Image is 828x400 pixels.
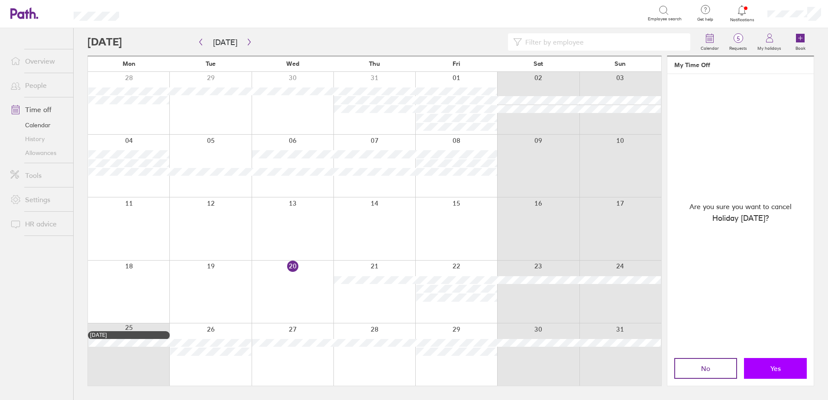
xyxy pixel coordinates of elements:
[206,60,216,67] span: Tue
[286,60,299,67] span: Wed
[3,215,73,232] a: HR advice
[728,17,756,23] span: Notifications
[3,132,73,146] a: History
[3,167,73,184] a: Tools
[752,43,786,51] label: My holidays
[667,74,814,351] div: Are you sure you want to cancel
[3,191,73,208] a: Settings
[3,77,73,94] a: People
[712,212,769,224] span: Holiday [DATE] ?
[695,43,724,51] label: Calendar
[724,43,752,51] label: Requests
[3,146,73,160] a: Allowances
[790,43,811,51] label: Book
[752,28,786,56] a: My holidays
[648,16,682,22] span: Employee search
[142,9,165,17] div: Search
[728,4,756,23] a: Notifications
[674,358,737,379] button: No
[3,118,73,132] a: Calendar
[453,60,460,67] span: Fri
[3,52,73,70] a: Overview
[369,60,380,67] span: Thu
[701,365,710,372] span: No
[770,365,781,372] span: Yes
[724,35,752,42] span: 5
[695,28,724,56] a: Calendar
[667,56,814,74] header: My Time Off
[691,17,719,22] span: Get help
[206,35,244,49] button: [DATE]
[3,101,73,118] a: Time off
[744,358,807,379] button: Yes
[123,60,136,67] span: Mon
[615,60,626,67] span: Sun
[90,332,168,338] div: [DATE]
[786,28,814,56] a: Book
[522,34,685,50] input: Filter by employee
[724,28,752,56] a: 5Requests
[534,60,543,67] span: Sat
